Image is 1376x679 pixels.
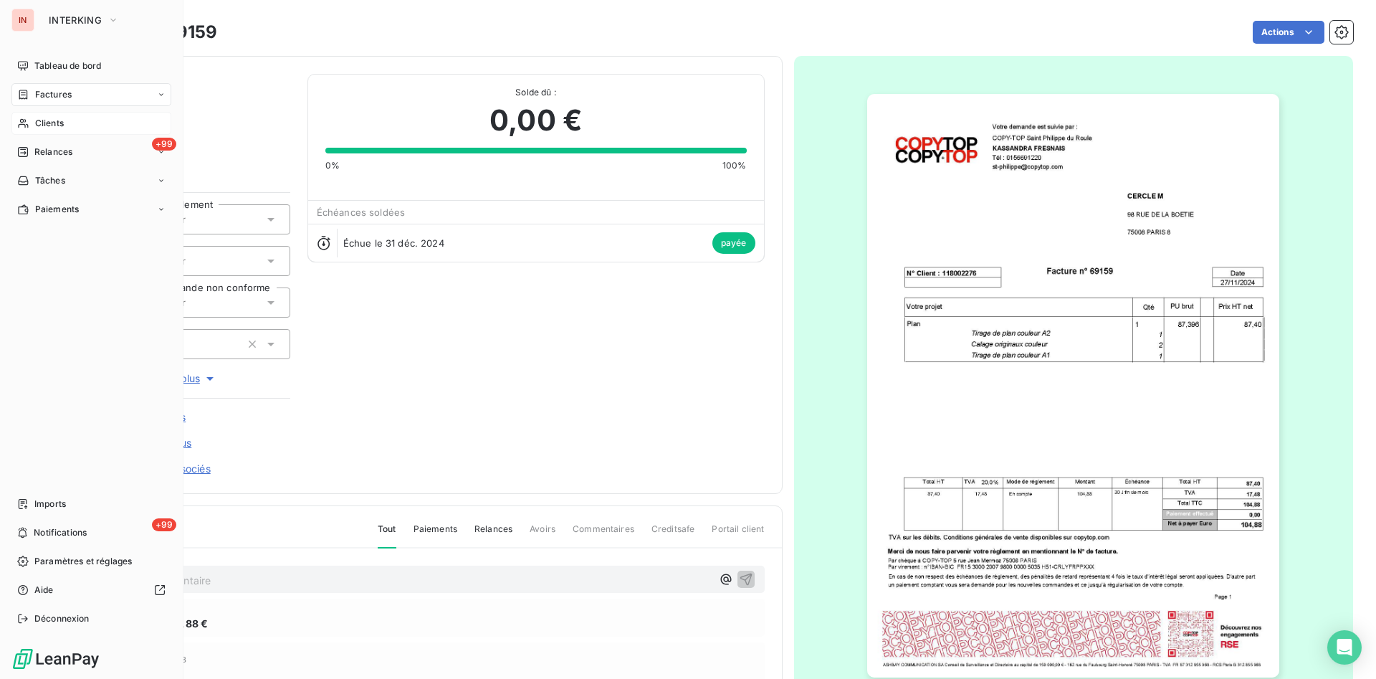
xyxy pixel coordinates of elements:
[573,523,634,547] span: Commentaires
[712,232,755,254] span: payée
[325,86,747,99] span: Solde dû :
[35,203,79,216] span: Paiements
[49,14,102,26] span: INTERKING
[1253,21,1324,44] button: Actions
[152,138,176,151] span: +99
[164,616,208,631] span: 104,88 €
[651,523,695,547] span: Creditsafe
[712,523,764,547] span: Portail client
[378,523,396,549] span: Tout
[867,94,1279,678] img: invoice_thumbnail
[152,518,176,531] span: +99
[11,579,171,602] a: Aide
[325,159,340,172] span: 0%
[35,174,65,187] span: Tâches
[34,584,54,597] span: Aide
[34,60,101,72] span: Tableau de bord
[87,371,290,386] button: Voir plus
[343,237,444,249] span: Échue le 31 déc. 2024
[11,647,100,670] img: Logo LeanPay
[34,555,132,568] span: Paramètres et réglages
[1327,630,1362,665] div: Open Intercom Messenger
[34,146,72,158] span: Relances
[11,9,34,32] div: IN
[34,612,90,625] span: Déconnexion
[160,371,217,386] span: Voir plus
[489,99,582,142] span: 0,00 €
[35,117,64,130] span: Clients
[530,523,555,547] span: Avoirs
[35,88,72,101] span: Factures
[414,523,457,547] span: Paiements
[474,523,512,547] span: Relances
[317,206,406,218] span: Échéances soldées
[34,498,66,511] span: Imports
[113,91,290,103] span: I118002276
[722,159,747,172] span: 100%
[34,526,87,539] span: Notifications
